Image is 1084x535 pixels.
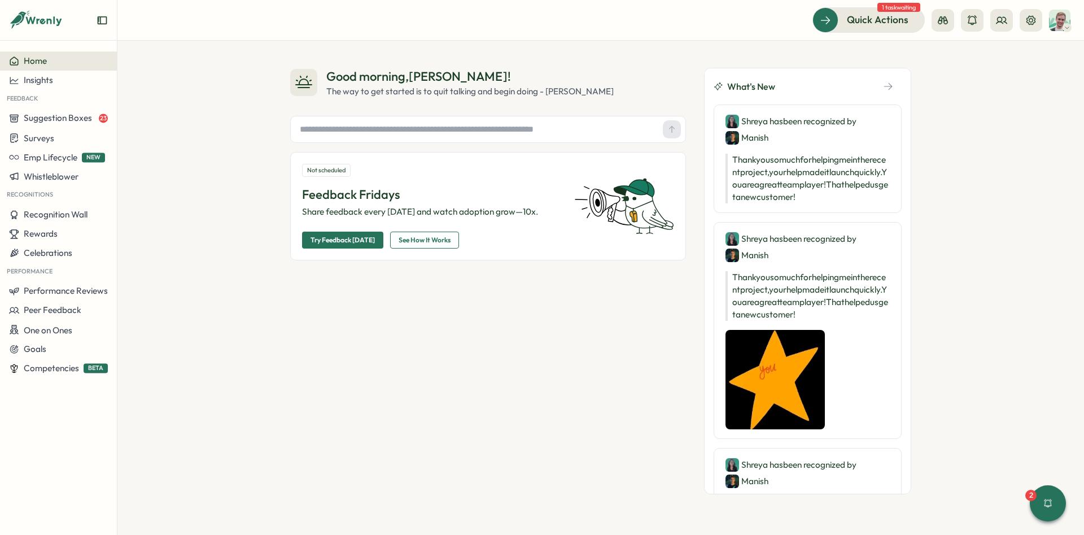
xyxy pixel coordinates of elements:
img: Manish Panwar [725,131,739,145]
span: Suggestion Boxes [24,113,92,124]
img: Recognition Image [725,330,825,429]
span: Performance Reviews [24,285,108,296]
span: What's New [727,80,775,94]
span: NEW [82,153,105,162]
div: Shreya has been recognized by [725,458,890,488]
div: Shreya has been recognized by [725,114,890,145]
div: Manish [725,131,768,145]
img: Shreya [725,232,739,246]
img: Manish Panwar [725,249,739,262]
span: Recognition Wall [24,209,88,220]
div: Manish [725,248,768,262]
span: Emp Lifecycle [24,152,77,163]
span: Quick Actions [847,12,908,27]
p: Share feedback every [DATE] and watch adoption grow—10x. [302,206,561,218]
button: Expand sidebar [97,15,108,26]
span: Goals [24,343,46,354]
div: Not scheduled [302,164,351,177]
p: Thank you so much for helping me in the recent project, your help made it launch quickly. You are... [725,154,890,203]
img: Matt Brooks [1049,10,1070,31]
span: Peer Feedback [24,305,81,315]
button: See How It Works [390,232,459,249]
span: Home [24,55,47,66]
span: Rewards [24,228,58,239]
div: 2 [1025,490,1037,501]
span: Celebrations [24,247,72,258]
div: The way to get started is to quit talking and begin doing - [PERSON_NAME] [326,85,614,98]
span: 23 [99,114,108,123]
span: 1 task waiting [877,3,920,12]
button: Quick Actions [812,7,925,32]
div: Good morning , [PERSON_NAME] ! [326,68,614,85]
span: Whistleblower [24,171,78,182]
img: Shreya [725,458,739,472]
img: Manish Panwar [725,475,739,488]
img: Shreya [725,115,739,128]
p: Thank you so much for helping me in the recent project, your help made it launch quickly. You are... [725,271,890,321]
button: 2 [1030,485,1066,521]
span: One on Ones [24,324,72,335]
span: BETA [84,364,108,373]
span: Competencies [24,363,79,373]
div: Shreya has been recognized by [725,232,890,262]
p: Feedback Fridays [302,186,561,203]
span: Insights [24,75,53,86]
div: Manish [725,474,768,488]
span: Try Feedback [DATE] [311,232,375,248]
span: See How It Works [399,232,451,248]
span: Surveys [24,133,54,143]
button: Try Feedback [DATE] [302,232,383,249]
